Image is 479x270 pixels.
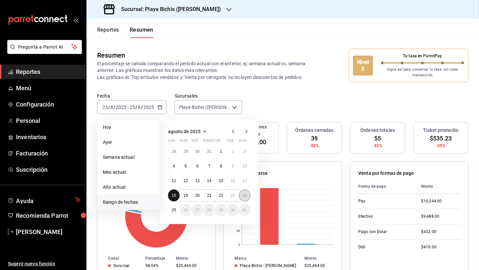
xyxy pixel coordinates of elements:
[207,149,211,154] abbr: 31 de julio de 2025
[203,160,215,172] button: 7 de agosto de 2025
[176,263,205,268] div: $20,464.00
[203,145,215,157] button: 31 de julio de 2025
[168,128,209,135] button: agosto de 2025
[239,175,250,187] button: 17 de agosto de 2025
[175,94,242,98] label: Sucursales
[215,175,227,187] button: 15 de agosto de 2025
[195,178,200,183] abbr: 13 de agosto de 2025
[192,160,203,172] button: 6 de agosto de 2025
[358,198,410,204] div: Pay
[141,105,143,110] span: /
[183,149,188,154] abbr: 29 de julio de 2025
[227,138,234,145] abbr: sábado
[195,208,200,212] abbr: 27 de agosto de 2025
[168,138,175,145] abbr: lunes
[183,193,188,198] abbr: 19 de agosto de 2025
[373,143,382,149] span: -33%
[168,145,180,157] button: 28 de julio de 2025
[97,50,125,60] div: Resumen
[239,189,250,201] button: 24 de agosto de 2025
[227,204,239,216] button: 30 de agosto de 2025
[192,189,203,201] button: 20 de agosto de 2025
[168,129,201,134] span: agosto de 2025
[192,204,203,216] button: 27 de agosto de 2025
[103,199,154,206] span: Rango de fechas
[232,164,234,168] abbr: 9 de agosto de 2025
[423,127,458,134] h3: Ticket promedio
[103,124,154,131] span: Hoy
[358,170,414,177] p: Venta por formas de pago
[358,229,410,235] div: Pago con Dolar
[16,84,81,93] span: Menú
[192,138,198,145] abbr: miércoles
[195,149,200,154] abbr: 30 de julio de 2025
[18,44,72,51] span: Pregunta a Parrot AI
[240,263,296,268] div: Playa Bichis - [PERSON_NAME]
[97,27,119,38] button: Reportes
[219,193,223,198] abbr: 22 de agosto de 2025
[5,48,82,55] a: Pregunta a Parrot AI
[227,175,239,187] button: 16 de agosto de 2025
[360,127,395,134] h3: Órdenes totales
[16,149,81,158] span: Facturación
[219,208,223,212] abbr: 29 de agosto de 2025
[421,244,460,250] div: $410.00
[421,198,460,204] div: $10,544.00
[16,67,81,76] span: Reportes
[143,105,154,110] input: ----
[242,178,247,183] abbr: 17 de agosto de 2025
[127,105,129,110] span: -
[103,154,154,161] span: Semana actual
[16,133,81,141] span: Inventarios
[302,255,342,262] th: Monto
[179,104,230,111] span: Playa Bichis ([PERSON_NAME])
[215,189,227,201] button: 22 de agosto de 2025
[138,105,141,110] input: --
[180,189,191,201] button: 19 de agosto de 2025
[311,134,318,143] span: 39
[242,164,247,168] abbr: 10 de agosto de 2025
[231,208,235,212] abbr: 30 de agosto de 2025
[196,164,199,168] abbr: 6 de agosto de 2025
[239,204,250,216] button: 31 de agosto de 2025
[130,27,153,38] button: Resumen
[227,145,239,157] button: 2 de agosto de 2025
[172,178,176,183] abbr: 11 de agosto de 2025
[180,145,191,157] button: 29 de julio de 2025
[103,139,154,146] span: Ayer
[143,255,174,262] th: Porcentaje
[215,160,227,172] button: 8 de agosto de 2025
[243,149,246,154] abbr: 3 de agosto de 2025
[16,116,81,125] span: Personal
[430,134,452,143] span: $535.23
[236,229,240,233] text: 5K
[227,189,239,201] button: 23 de agosto de 2025
[310,143,319,149] span: -52%
[16,227,81,236] span: [PERSON_NAME]
[180,138,188,145] abbr: martes
[145,263,171,268] div: 98.04%
[195,193,200,198] abbr: 20 de agosto de 2025
[436,143,445,149] span: -35%
[220,149,222,154] abbr: 1 de agosto de 2025
[168,204,180,216] button: 25 de agosto de 2025
[97,60,314,80] p: El porcentaje se calcula comparando el período actual con el anterior, ej. semana actual vs. sema...
[192,145,203,157] button: 30 de julio de 2025
[416,179,460,194] th: Monto
[353,56,373,76] div: Nivel 5
[172,193,176,198] abbr: 18 de agosto de 2025
[173,164,175,168] abbr: 4 de agosto de 2025
[224,255,302,262] th: Marca
[227,160,239,172] button: 9 de agosto de 2025
[180,160,191,172] button: 5 de agosto de 2025
[168,189,180,201] button: 18 de agosto de 2025
[421,214,460,219] div: $9,488.00
[358,214,410,219] div: Efectivo
[358,244,410,250] div: Didi
[116,5,221,13] h3: Sucursal: Playa Bichis ([PERSON_NAME])
[16,211,81,220] span: Recomienda Parrot
[8,260,81,267] span: Sugerir nueva función
[242,208,247,212] abbr: 31 de agosto de 2025
[173,255,215,262] th: Monto
[129,105,135,110] input: --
